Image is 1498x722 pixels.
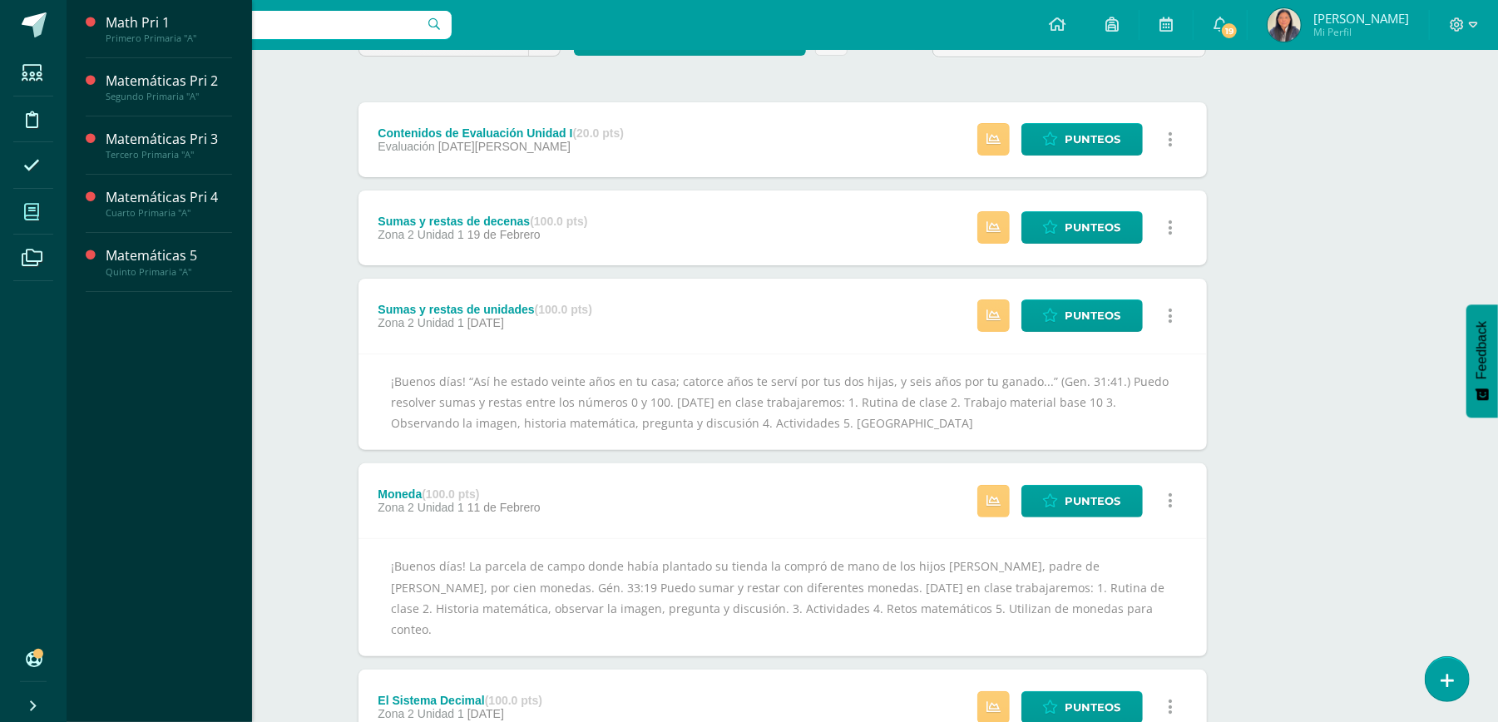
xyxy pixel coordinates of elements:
div: Matemáticas Pri 2 [106,72,232,91]
div: Matemáticas Pri 4 [106,188,232,207]
strong: (100.0 pts) [422,487,479,501]
a: Punteos [1021,123,1143,156]
div: Sumas y restas de unidades [378,303,592,316]
div: Tercero Primaria "A" [106,149,232,161]
button: Feedback - Mostrar encuesta [1466,304,1498,418]
span: Punteos [1065,486,1121,517]
span: Punteos [1065,300,1121,331]
div: Sumas y restas de decenas [378,215,587,228]
span: [DATE][PERSON_NAME] [438,140,571,153]
div: El Sistema Decimal [378,694,542,707]
a: Math Pri 1Primero Primaria "A" [106,13,232,44]
div: Math Pri 1 [106,13,232,32]
span: [DATE] [467,707,504,720]
div: Segundo Primaria "A" [106,91,232,102]
div: Matemáticas Pri 3 [106,130,232,149]
span: [PERSON_NAME] [1313,10,1409,27]
div: Primero Primaria "A" [106,32,232,44]
a: Punteos [1021,485,1143,517]
div: Contenidos de Evaluación Unidad I [378,126,624,140]
strong: (100.0 pts) [535,303,592,316]
strong: (100.0 pts) [530,215,587,228]
a: Matemáticas Pri 2Segundo Primaria "A" [106,72,232,102]
strong: (100.0 pts) [485,694,542,707]
span: Punteos [1065,124,1121,155]
span: Mi Perfil [1313,25,1409,39]
span: Evaluación [378,140,435,153]
a: Matemáticas Pri 3Tercero Primaria "A" [106,130,232,161]
div: Matemáticas 5 [106,246,232,265]
strong: (20.0 pts) [573,126,624,140]
div: Quinto Primaria "A" [106,266,232,278]
a: Matemáticas Pri 4Cuarto Primaria "A" [106,188,232,219]
span: [DATE] [467,316,504,329]
div: ¡Buenos días! “Así he estado veinte años en tu casa; catorce años te serví por tus dos hijas, y s... [358,354,1207,451]
span: Zona 2 Unidad 1 [378,316,464,329]
span: 11 de Febrero [467,501,541,514]
a: Punteos [1021,299,1143,332]
span: 19 de Febrero [467,228,541,241]
div: Moneda [378,487,540,501]
span: 19 [1220,22,1238,40]
div: ¡Buenos días! La parcela de campo donde había plantado su tienda la compró de mano de los hijos [... [358,538,1207,656]
span: Zona 2 Unidad 1 [378,707,464,720]
img: 053f0824b320b518b52f6bf93d3dd2bd.png [1268,8,1301,42]
span: Zona 2 Unidad 1 [378,228,464,241]
a: Punteos [1021,211,1143,244]
span: Punteos [1065,212,1121,243]
input: Busca un usuario... [77,11,452,39]
span: Feedback [1475,321,1490,379]
span: Zona 2 Unidad 1 [378,501,464,514]
div: Cuarto Primaria "A" [106,207,232,219]
a: Matemáticas 5Quinto Primaria "A" [106,246,232,277]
